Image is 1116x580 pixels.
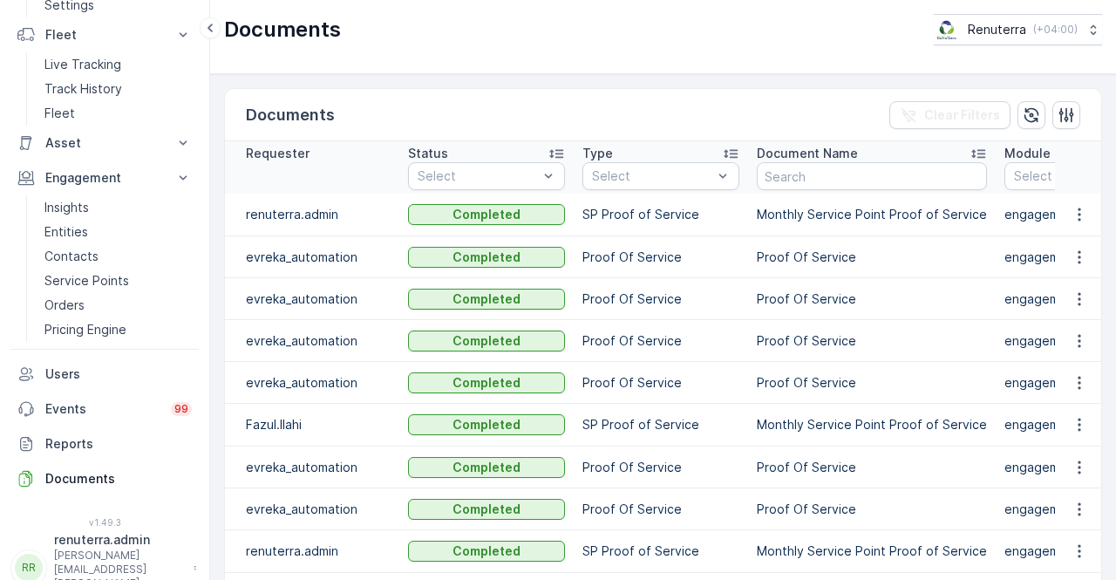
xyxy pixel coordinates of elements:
a: Live Tracking [37,52,199,77]
td: evreka_automation [225,447,399,488]
td: Monthly Service Point Proof of Service [748,194,996,236]
td: Proof Of Service [574,447,748,488]
p: Completed [453,332,521,350]
td: renuterra.admin [225,530,399,573]
button: Completed [408,414,565,435]
td: evreka_automation [225,488,399,530]
a: Fleet [37,101,199,126]
p: Completed [453,542,521,560]
p: Select [592,167,712,185]
td: Fazul.Ilahi [225,404,399,447]
p: Documents [45,470,192,488]
p: Type [582,145,613,162]
p: Requester [246,145,310,162]
td: SP Proof of Service [574,404,748,447]
p: Fleet [44,105,75,122]
td: Proof Of Service [748,320,996,362]
p: Select [418,167,538,185]
p: ( +04:00 ) [1033,23,1078,37]
td: Proof Of Service [748,447,996,488]
p: Completed [453,249,521,266]
p: Track History [44,80,122,98]
input: Search [757,162,987,190]
p: Status [408,145,448,162]
td: Proof Of Service [748,278,996,320]
p: Insights [44,199,89,216]
a: Contacts [37,244,199,269]
button: Completed [408,247,565,268]
button: Completed [408,457,565,478]
td: renuterra.admin [225,194,399,236]
a: Service Points [37,269,199,293]
td: Proof Of Service [574,320,748,362]
p: Asset [45,134,164,152]
td: Proof Of Service [574,362,748,404]
button: Completed [408,331,565,351]
p: Completed [453,290,521,308]
p: Completed [453,206,521,223]
p: Renuterra [968,21,1026,38]
p: Events [45,400,160,418]
button: Completed [408,204,565,225]
a: Entities [37,220,199,244]
p: renuterra.admin [54,531,185,549]
p: Documents [224,16,341,44]
p: Document Name [757,145,858,162]
a: Documents [10,461,199,496]
p: Completed [453,416,521,433]
button: Renuterra(+04:00) [934,14,1102,45]
p: Completed [453,459,521,476]
p: Live Tracking [44,56,121,73]
p: Completed [453,501,521,518]
a: Track History [37,77,199,101]
button: Fleet [10,17,199,52]
p: Module [1004,145,1051,162]
a: Orders [37,293,199,317]
p: Documents [246,103,335,127]
button: Clear Filters [889,101,1011,129]
p: Clear Filters [924,106,1000,124]
p: Entities [44,223,88,241]
td: Proof Of Service [574,236,748,278]
button: Completed [408,541,565,562]
td: evreka_automation [225,236,399,278]
p: Engagement [45,169,164,187]
img: Screenshot_2024-07-26_at_13.33.01.png [934,20,961,39]
td: Proof Of Service [574,488,748,530]
p: Reports [45,435,192,453]
p: Contacts [44,248,99,265]
p: 99 [174,402,188,416]
a: Events99 [10,392,199,426]
td: evreka_automation [225,362,399,404]
button: Completed [408,372,565,393]
td: evreka_automation [225,320,399,362]
a: Insights [37,195,199,220]
button: Asset [10,126,199,160]
td: SP Proof of Service [574,194,748,236]
td: Monthly Service Point Proof of Service [748,404,996,447]
p: Pricing Engine [44,321,126,338]
p: Orders [44,297,85,314]
a: Reports [10,426,199,461]
button: Completed [408,499,565,520]
p: Service Points [44,272,129,290]
button: Completed [408,289,565,310]
p: Completed [453,374,521,392]
p: Fleet [45,26,164,44]
td: Proof Of Service [574,278,748,320]
p: Users [45,365,192,383]
td: Proof Of Service [748,362,996,404]
td: Monthly Service Point Proof of Service [748,530,996,573]
span: v 1.49.3 [10,517,199,528]
td: evreka_automation [225,278,399,320]
a: Pricing Engine [37,317,199,342]
td: Proof Of Service [748,488,996,530]
td: Proof Of Service [748,236,996,278]
td: SP Proof of Service [574,530,748,573]
a: Users [10,357,199,392]
button: Engagement [10,160,199,195]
